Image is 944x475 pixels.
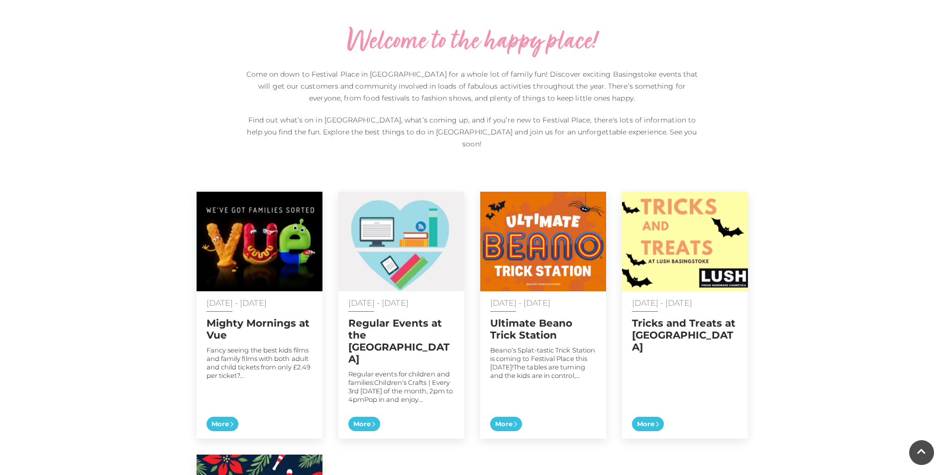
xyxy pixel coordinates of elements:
h2: Tricks and Treats at [GEOGRAPHIC_DATA] [632,317,738,353]
p: Find out what’s on in [GEOGRAPHIC_DATA], what’s coming up, and if you’re new to Festival Place, t... [243,114,701,150]
a: [DATE] - [DATE] Regular Events at the [GEOGRAPHIC_DATA] Regular events for children and families:... [338,192,464,439]
h2: Welcome to the happy place! [243,26,701,58]
span: More [490,417,522,432]
p: Regular events for children and families:Children's Crafts | Every 3rd [DATE] of the month, 2pm t... [348,370,454,404]
p: Come on down to Festival Place in [GEOGRAPHIC_DATA] for a whole lot of family fun! Discover excit... [243,68,701,104]
a: [DATE] - [DATE] Mighty Mornings at Vue Fancy seeing the best kids films and family films with bot... [197,192,322,439]
h2: Regular Events at the [GEOGRAPHIC_DATA] [348,317,454,365]
h2: Ultimate Beano Trick Station [490,317,596,341]
p: [DATE] - [DATE] [490,299,596,307]
a: [DATE] - [DATE] Tricks and Treats at [GEOGRAPHIC_DATA] More [622,192,748,439]
p: Fancy seeing the best kids films and family films with both adult and child tickets from only £2.... [207,346,313,380]
span: More [632,417,664,432]
p: [DATE] - [DATE] [632,299,738,307]
h2: Mighty Mornings at Vue [207,317,313,341]
p: Beano’s Splat-tastic Trick Station is coming to Festival Place this [DATE]!The tables are turning... [490,346,596,380]
span: More [348,417,380,432]
span: More [207,417,238,432]
img: Trick or Treat Takeover | Festival Place | Basingstoke | Hampshire [480,192,606,291]
p: [DATE] - [DATE] [207,299,313,307]
p: [DATE] - [DATE] [348,299,454,307]
a: [DATE] - [DATE] Ultimate Beano Trick Station Beano’s Splat-tastic Trick Station is coming to Fest... [480,192,606,439]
